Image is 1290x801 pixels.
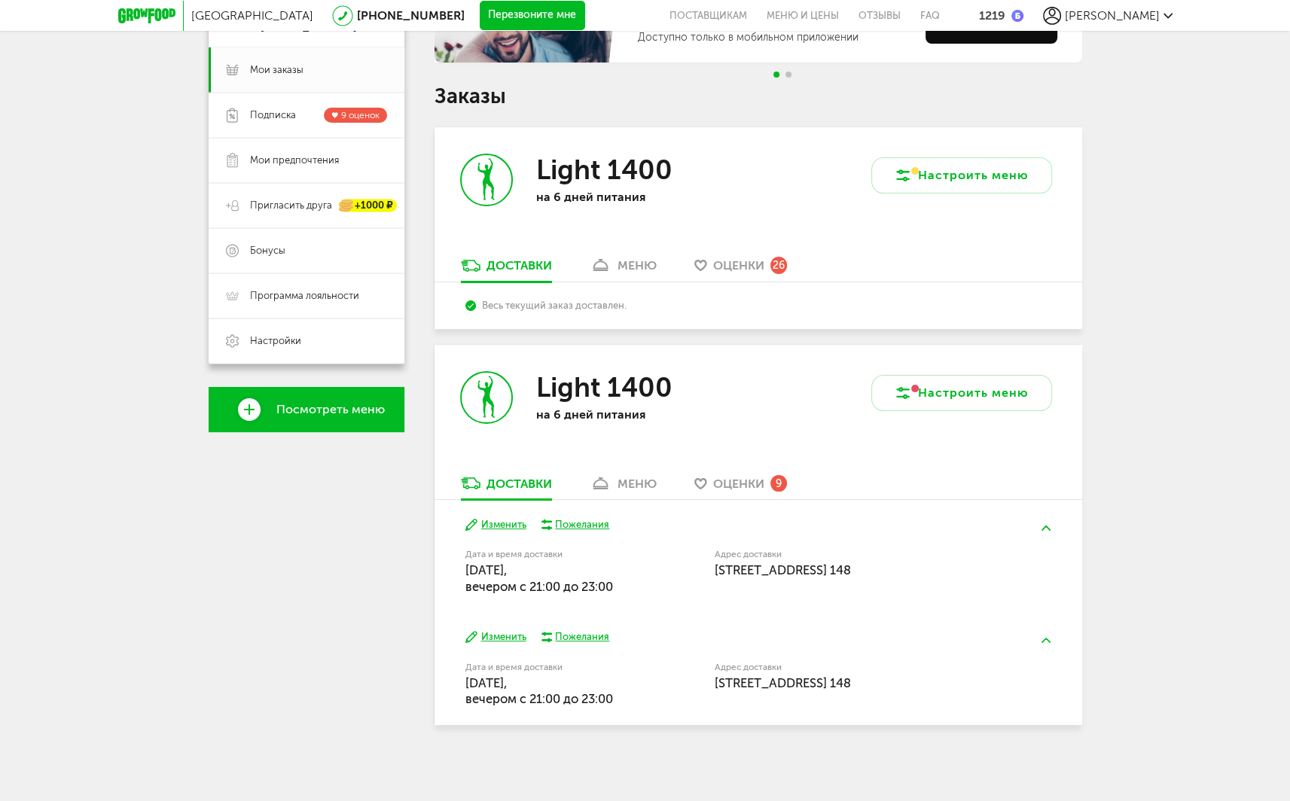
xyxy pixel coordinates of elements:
[687,257,794,282] a: Оценки 26
[535,407,731,422] p: на 6 дней питания
[1041,638,1051,643] img: arrow-up-green.5eb5f82.svg
[618,258,657,273] div: меню
[465,518,526,532] button: Изменить
[486,477,552,491] div: Доставки
[871,375,1052,411] button: Настроить меню
[715,562,851,577] span: [STREET_ADDRESS] 148
[465,630,526,644] button: Изменить
[250,289,359,303] span: Программа лояльности
[250,108,296,122] span: Подписка
[582,257,664,282] a: меню
[638,30,913,45] div: Доступно только в мобильном приложении
[535,154,672,186] h3: Light 1400
[209,273,404,318] a: Программа лояльности
[250,199,332,212] span: Пригласить друга
[465,550,638,559] label: Дата и время доставки
[555,630,609,644] div: Пожелания
[209,47,404,93] a: Мои заказы
[340,199,397,212] div: +1000 ₽
[341,110,380,120] span: 9 оценок
[1011,10,1023,22] img: bonus_b.cdccf46.png
[250,244,285,257] span: Бонусы
[480,1,585,31] button: Перезвоните мне
[618,477,657,491] div: меню
[715,675,851,690] span: [STREET_ADDRESS] 148
[465,675,613,706] span: [DATE], вечером c 21:00 до 23:00
[209,138,404,183] a: Мои предпочтения
[979,8,1005,23] div: 1219
[435,87,1082,106] h1: Заказы
[209,93,404,138] a: Подписка 9 оценок
[770,257,787,273] div: 26
[1041,525,1051,531] img: arrow-up-green.5eb5f82.svg
[535,190,731,204] p: на 6 дней питания
[770,475,787,492] div: 9
[276,403,385,416] span: Посмотреть меню
[465,300,1051,311] div: Весь текущий заказ доставлен.
[582,475,664,499] a: меню
[209,228,404,273] a: Бонусы
[715,663,996,672] label: Адрес доставки
[250,154,339,167] span: Мои предпочтения
[209,183,404,228] a: Пригласить друга +1000 ₽
[209,387,404,432] a: Посмотреть меню
[871,157,1052,193] button: Настроить меню
[357,8,465,23] a: [PHONE_NUMBER]
[535,371,672,404] h3: Light 1400
[453,475,560,499] a: Доставки
[191,8,313,23] span: [GEOGRAPHIC_DATA]
[715,550,996,559] label: Адрес доставки
[465,663,638,672] label: Дата и время доставки
[773,72,779,78] span: Go to slide 1
[453,257,560,282] a: Доставки
[209,318,404,364] a: Настройки
[486,258,552,273] div: Доставки
[687,475,794,499] a: Оценки 9
[541,518,610,531] button: Пожелания
[541,630,610,644] button: Пожелания
[713,477,764,491] span: Оценки
[555,518,609,531] div: Пожелания
[465,562,613,593] span: [DATE], вечером c 21:00 до 23:00
[250,334,301,348] span: Настройки
[713,258,764,273] span: Оценки
[250,63,303,77] span: Мои заказы
[1065,8,1160,23] span: [PERSON_NAME]
[785,72,791,78] span: Go to slide 2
